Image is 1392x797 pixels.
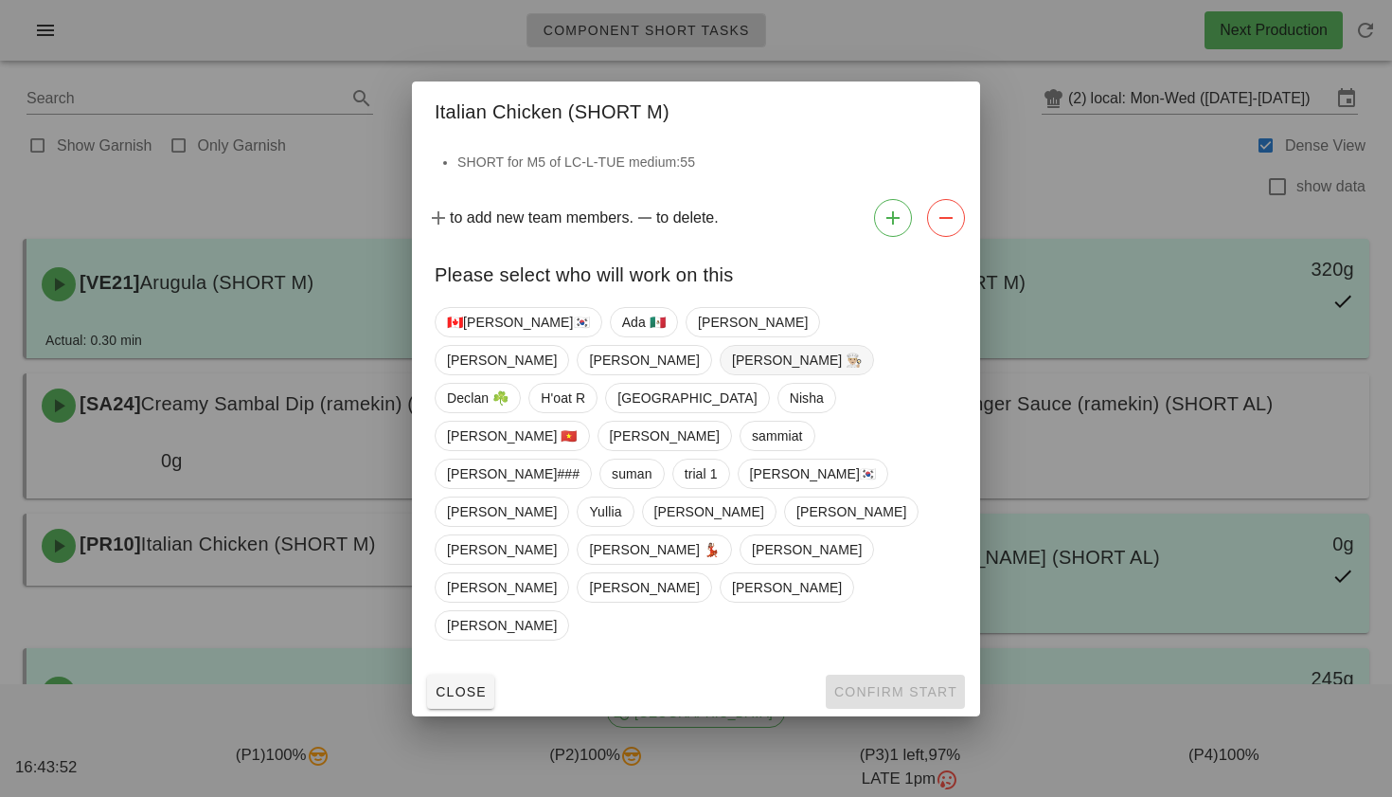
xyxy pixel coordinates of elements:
span: [PERSON_NAME] 💃🏽 [589,535,720,564]
span: [PERSON_NAME] [589,346,699,374]
span: [PERSON_NAME] [752,535,862,564]
span: suman [612,460,652,488]
button: Close [427,675,494,709]
span: sammiat [752,422,803,450]
span: [PERSON_NAME]🇰🇷 [750,460,877,488]
span: [PERSON_NAME] [447,573,557,602]
span: [PERSON_NAME]### [447,460,580,488]
span: [PERSON_NAME] [796,498,906,526]
span: [PERSON_NAME] [589,573,699,602]
li: SHORT for M5 of LC-L-TUE medium:55 [457,152,957,172]
span: [PERSON_NAME] [654,498,764,526]
span: Ada 🇲🇽 [622,308,666,336]
span: Nisha [790,384,824,412]
span: [PERSON_NAME] [447,611,557,640]
span: [PERSON_NAME] 👨🏼‍🍳 [732,346,863,374]
span: [PERSON_NAME] [698,308,808,336]
span: [PERSON_NAME] [447,535,557,564]
span: Close [435,684,487,699]
div: Please select who will work on this [412,245,980,299]
div: Italian Chicken (SHORT M) [412,82,980,136]
span: Yullia [589,498,621,526]
span: [PERSON_NAME] [610,422,720,450]
span: Declan ☘️ [447,384,509,412]
div: to add new team members. to delete. [412,191,980,245]
span: trial 1 [685,460,718,488]
span: H'oat R [541,384,585,412]
span: [PERSON_NAME] 🇻🇳 [447,422,578,450]
span: 🇨🇦[PERSON_NAME]🇰🇷 [447,308,590,336]
span: [PERSON_NAME] [447,346,557,374]
span: [PERSON_NAME] [732,573,842,602]
span: [PERSON_NAME] [447,498,557,526]
span: [GEOGRAPHIC_DATA] [617,384,757,412]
